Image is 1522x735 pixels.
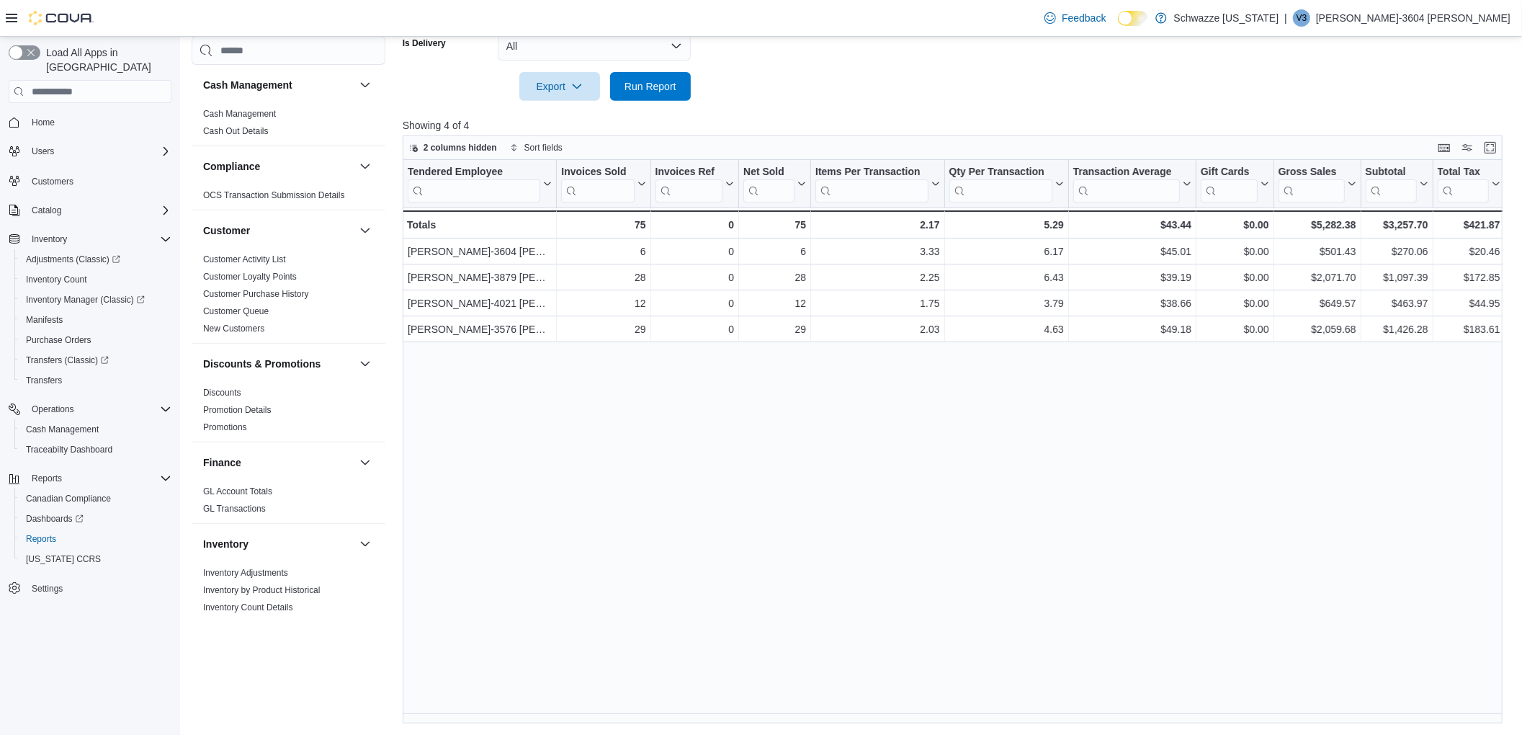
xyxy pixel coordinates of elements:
span: V3 [1297,9,1307,27]
label: Is Delivery [403,37,446,49]
div: 6.17 [949,243,1063,260]
div: 0 [655,243,733,260]
span: Canadian Compliance [20,490,171,507]
div: Total Tax [1437,166,1488,202]
span: [US_STATE] CCRS [26,553,101,565]
span: Cash Management [26,424,99,435]
div: $38.66 [1073,295,1191,312]
span: 2 columns hidden [424,142,497,153]
span: Manifests [26,314,63,326]
button: Transaction Average [1073,166,1191,202]
a: Transfers [20,372,68,389]
span: Washington CCRS [20,551,171,568]
span: Reports [32,473,62,484]
a: [US_STATE] CCRS [20,551,107,568]
div: Vincent-3604 Valencia [1293,9,1310,27]
img: Cova [29,11,94,25]
span: Transfers [26,375,62,386]
button: Total Tax [1437,166,1500,202]
button: Manifests [14,310,177,330]
div: $43.44 [1073,216,1191,233]
span: Home [32,117,55,128]
span: Catalog [26,202,171,219]
div: 5.29 [949,216,1063,233]
span: Dashboards [20,510,171,527]
div: [PERSON_NAME]-3879 [PERSON_NAME] [408,269,552,286]
div: Discounts & Promotions [192,384,385,442]
span: Inventory by Product Historical [203,584,321,596]
div: 6.43 [949,269,1063,286]
div: $270.06 [1365,243,1428,260]
div: Invoices Ref [655,166,722,202]
div: [PERSON_NAME]-3604 [PERSON_NAME] [408,243,552,260]
button: Finance [203,455,354,470]
span: Catalog [32,205,61,216]
a: Inventory Count [20,271,93,288]
div: $1,426.28 [1365,321,1428,338]
span: Feedback [1062,11,1106,25]
div: $183.61 [1437,321,1500,338]
div: Gift Cards [1201,166,1258,179]
button: Items Per Transaction [815,166,940,202]
span: Canadian Compliance [26,493,111,504]
div: 6 [743,243,806,260]
a: GL Account Totals [203,486,272,496]
button: Compliance [203,159,354,174]
div: Totals [407,216,552,233]
button: Run Report [610,72,691,101]
span: Operations [32,404,74,415]
button: Reports [3,468,177,489]
button: Inventory Count [14,269,177,290]
a: Inventory by Product Historical [203,585,321,595]
span: Operations [26,401,171,418]
a: Cash Out Details [203,126,269,136]
span: Promotions [203,422,247,433]
span: Cash Management [203,108,276,120]
button: Cash Management [203,78,354,92]
span: Home [26,113,171,131]
a: Purchase Orders [20,331,97,349]
a: Customers [26,173,79,190]
input: Dark Mode [1118,11,1148,26]
button: Tendered Employee [408,166,552,202]
span: Customer Purchase History [203,288,309,300]
button: Cash Management [357,76,374,94]
span: GL Transactions [203,503,266,514]
div: Invoices Sold [561,166,634,202]
div: 2.25 [815,269,940,286]
a: Customer Activity List [203,254,286,264]
a: Canadian Compliance [20,490,117,507]
span: Reports [26,533,56,545]
div: Finance [192,483,385,523]
span: Load All Apps in [GEOGRAPHIC_DATA] [40,45,171,74]
div: Invoices Ref [655,166,722,179]
button: Operations [26,401,80,418]
span: Settings [32,583,63,594]
span: Transfers (Classic) [20,352,171,369]
a: Dashboards [14,509,177,529]
a: Cash Management [203,109,276,119]
div: 2.03 [815,321,940,338]
div: Gross Sales [1278,166,1344,202]
span: Run Report [625,79,676,94]
button: 2 columns hidden [403,139,503,156]
span: Customer Loyalty Points [203,271,297,282]
button: Users [3,141,177,161]
button: Inventory [203,537,354,551]
span: Customer Activity List [203,254,286,265]
div: $501.43 [1278,243,1356,260]
div: 0 [655,269,733,286]
span: Promotion Details [203,404,272,416]
div: Transaction Average [1073,166,1180,179]
div: $2,059.68 [1278,321,1356,338]
div: 3.79 [949,295,1063,312]
span: Reports [20,530,171,548]
button: Discounts & Promotions [357,355,374,373]
a: Customer Queue [203,306,269,316]
a: New Customers [203,324,264,334]
nav: Complex example [9,106,171,636]
a: Promotions [203,422,247,432]
span: Discounts [203,387,241,398]
button: Inventory [26,231,73,248]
